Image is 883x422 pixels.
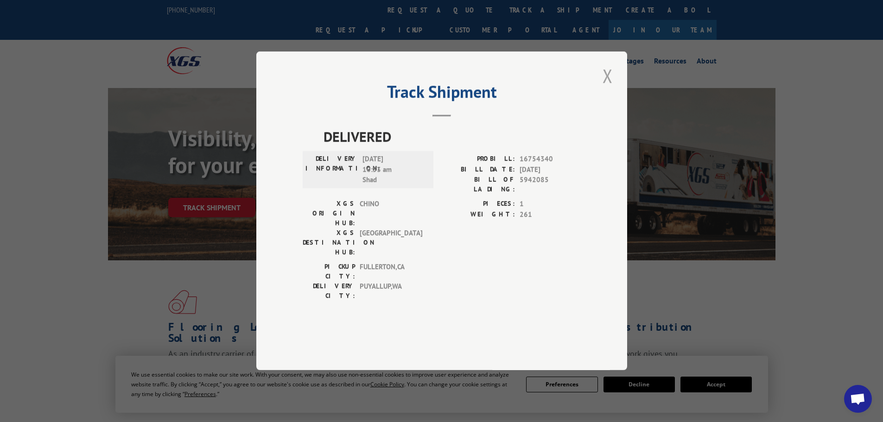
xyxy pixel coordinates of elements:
[360,199,422,228] span: CHINO
[303,262,355,282] label: PICKUP CITY:
[442,175,515,195] label: BILL OF LADING:
[303,282,355,301] label: DELIVERY CITY:
[442,154,515,165] label: PROBILL:
[442,199,515,210] label: PIECES:
[600,63,616,88] button: Close modal
[303,85,581,103] h2: Track Shipment
[303,228,355,258] label: XGS DESTINATION HUB:
[520,199,581,210] span: 1
[360,282,422,301] span: PUYALLUP , WA
[520,154,581,165] span: 16754340
[305,154,358,186] label: DELIVERY INFORMATION:
[362,154,425,186] span: [DATE] 10:53 am Shad
[520,209,581,220] span: 261
[360,262,422,282] span: FULLERTON , CA
[520,164,581,175] span: [DATE]
[442,209,515,220] label: WEIGHT:
[324,126,581,147] span: DELIVERED
[303,199,355,228] label: XGS ORIGIN HUB:
[520,175,581,195] span: 5942085
[844,385,872,413] a: Open chat
[360,228,422,258] span: [GEOGRAPHIC_DATA]
[442,164,515,175] label: BILL DATE:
